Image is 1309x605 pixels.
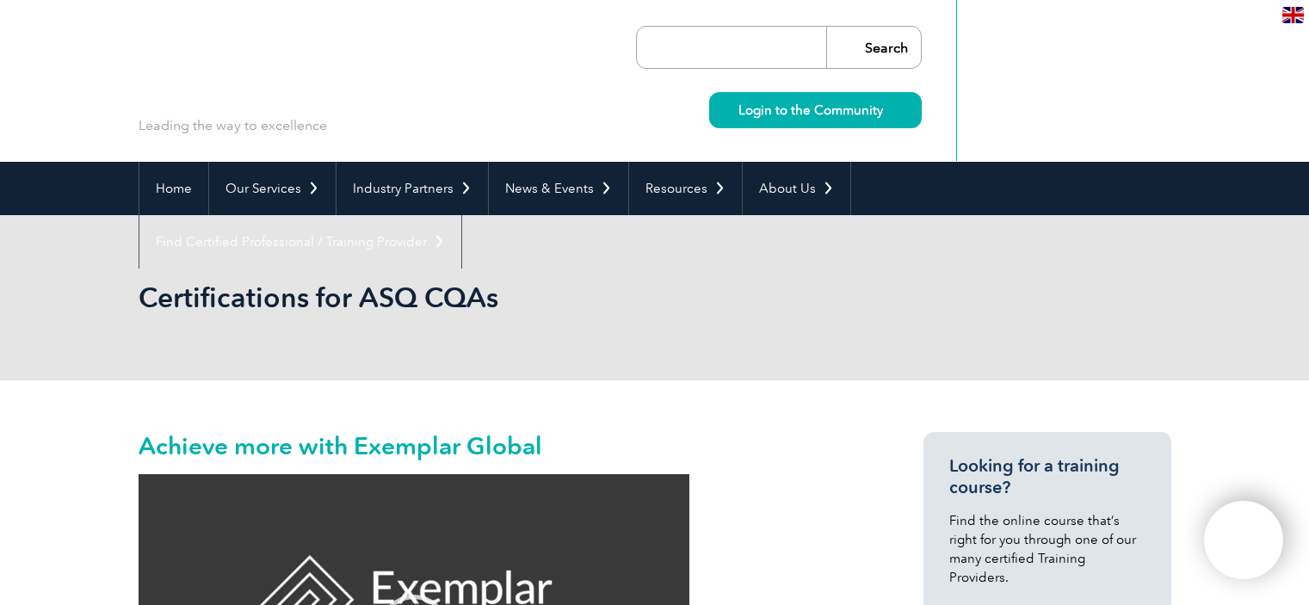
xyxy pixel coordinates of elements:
p: Leading the way to excellence [139,116,327,135]
h2: Achieve more with Exemplar Global [139,432,861,460]
a: Home [139,162,208,215]
a: About Us [743,162,850,215]
img: svg+xml;nitro-empty-id=MzU0OjIyMw==-1;base64,PHN2ZyB2aWV3Qm94PSIwIDAgMTEgMTEiIHdpZHRoPSIxMSIgaGVp... [883,105,892,114]
input: Search [826,27,921,68]
a: Resources [629,162,742,215]
img: svg+xml;nitro-empty-id=ODY5OjExNg==-1;base64,PHN2ZyB2aWV3Qm94PSIwIDAgNDAwIDQwMCIgd2lkdGg9IjQwMCIg... [1222,519,1265,562]
h2: Certifications for ASQ CQAs [139,284,861,312]
a: Login to the Community [709,92,922,128]
img: en [1282,7,1304,23]
a: Industry Partners [337,162,488,215]
a: Find Certified Professional / Training Provider [139,215,461,269]
p: Find the online course that’s right for you through one of our many certified Training Providers. [949,511,1145,587]
h3: Looking for a training course? [949,455,1145,498]
a: News & Events [489,162,628,215]
a: Our Services [209,162,336,215]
